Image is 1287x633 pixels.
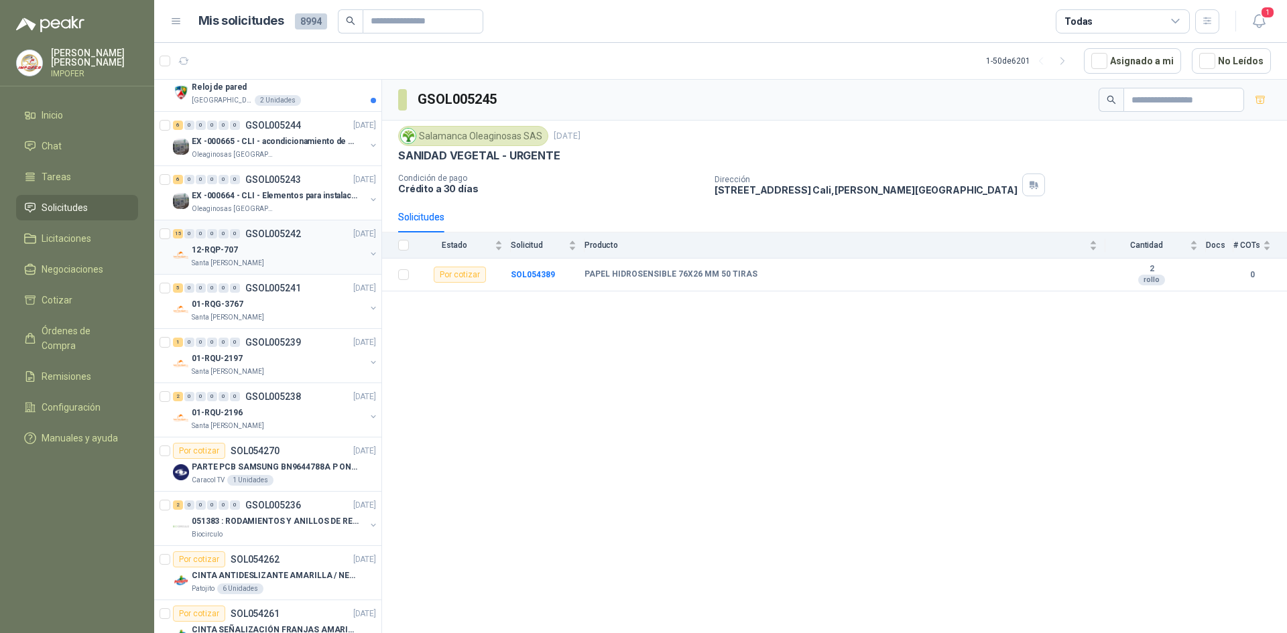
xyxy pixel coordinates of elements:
[398,183,704,194] p: Crédito a 30 días
[245,500,301,510] p: GSOL005236
[192,95,252,106] p: [GEOGRAPHIC_DATA][PERSON_NAME]
[192,149,276,160] p: Oleaginosas [GEOGRAPHIC_DATA][PERSON_NAME]
[173,171,379,214] a: 6 0 0 0 0 0 GSOL005243[DATE] Company LogoEX -000664 - CLI - Elementos para instalacion de cOleagi...
[173,334,379,377] a: 1 0 0 0 0 0 GSOL005239[DATE] Company Logo01-RQU-2197Santa [PERSON_NAME]
[173,175,183,184] div: 6
[184,392,194,401] div: 0
[245,338,301,347] p: GSOL005239
[192,135,359,148] p: EX -000665 - CLI - acondicionamiento de caja para
[192,366,264,377] p: Santa [PERSON_NAME]
[51,48,138,67] p: [PERSON_NAME] [PERSON_NAME]
[585,240,1087,250] span: Producto
[231,609,280,618] p: SOL054261
[173,280,379,323] a: 5 0 0 0 0 0 GSOL005241[DATE] Company Logo01-RQG-3767Santa [PERSON_NAME]
[353,173,376,186] p: [DATE]
[42,400,101,415] span: Configuración
[154,546,381,600] a: Por cotizarSOL054262[DATE] Company LogoCINTA ANTIDESLIZANTE AMARILLA / NEGRAPatojito6 Unidades
[196,392,206,401] div: 0
[173,389,379,431] a: 2 0 0 0 0 0 GSOL005238[DATE] Company Logo01-RQU-2196Santa [PERSON_NAME]
[42,431,118,445] span: Manuales y ayuda
[417,232,511,259] th: Estado
[255,95,301,106] div: 2 Unidades
[1105,240,1187,250] span: Cantidad
[173,84,189,100] img: Company Logo
[398,210,444,224] div: Solicitudes
[219,229,229,238] div: 0
[585,232,1105,259] th: Producto
[1138,275,1165,285] div: rollo
[230,500,240,510] div: 0
[16,226,138,251] a: Licitaciones
[173,500,183,510] div: 2
[16,102,138,128] a: Inicio
[245,229,301,238] p: GSOL005242
[245,283,301,293] p: GSOL005241
[173,301,189,318] img: Company Logo
[192,298,243,311] p: 01-RQG-3767
[245,392,301,401] p: GSOL005238
[42,108,63,123] span: Inicio
[230,392,240,401] div: 0
[217,583,263,594] div: 6 Unidades
[196,283,206,293] div: 0
[353,608,376,620] p: [DATE]
[353,553,376,566] p: [DATE]
[173,356,189,372] img: Company Logo
[42,262,103,277] span: Negociaciones
[173,247,189,263] img: Company Logo
[554,130,580,143] p: [DATE]
[207,338,217,347] div: 0
[42,169,71,184] span: Tareas
[184,338,194,347] div: 0
[173,283,183,293] div: 5
[192,569,359,582] p: CINTA ANTIDESLIZANTE AMARILLA / NEGRA
[715,175,1018,184] p: Dirección
[353,228,376,240] p: [DATE]
[434,267,486,283] div: Por cotizar
[184,229,194,238] div: 0
[353,445,376,458] p: [DATE]
[1233,269,1271,281] b: 0
[245,121,301,130] p: GSOL005244
[219,283,229,293] div: 0
[1233,240,1260,250] span: # COTs
[230,121,240,130] div: 0
[173,551,225,567] div: Por cotizar
[295,13,327,29] span: 8994
[219,500,229,510] div: 0
[585,269,757,280] b: PAPEL HIDROSENSIBLE 76X26 MM 50 TIRAS
[231,446,280,455] p: SOL054270
[1233,232,1287,259] th: # COTs
[192,461,359,474] p: PARTE PCB SAMSUNG BN9644788A P ONECONNE
[207,229,217,238] div: 0
[42,293,72,307] span: Cotizar
[51,70,138,78] p: IMPOFER
[16,257,138,282] a: Negociaciones
[230,338,240,347] div: 0
[511,240,566,250] span: Solicitud
[16,287,138,313] a: Cotizar
[353,391,376,403] p: [DATE]
[196,338,206,347] div: 0
[192,515,359,528] p: 051383 : RODAMIENTOS Y ANILLOS DE RETENCION RUEDAS
[1105,264,1198,275] b: 2
[154,437,381,492] a: Por cotizarSOL054270[DATE] Company LogoPARTE PCB SAMSUNG BN9644788A P ONECONNECaracol TV1 Unidades
[173,139,189,155] img: Company Logo
[353,119,376,132] p: [DATE]
[398,126,548,146] div: Salamanca Oleaginosas SAS
[173,518,189,535] img: Company Logo
[173,193,189,209] img: Company Logo
[198,11,284,31] h1: Mis solicitudes
[16,195,138,220] a: Solicitudes
[219,175,229,184] div: 0
[16,133,138,159] a: Chat
[173,338,183,347] div: 1
[16,364,138,389] a: Remisiones
[230,229,240,238] div: 0
[173,121,183,130] div: 6
[173,226,379,269] a: 15 0 0 0 0 0 GSOL005242[DATE] Company Logo12-RQP-707Santa [PERSON_NAME]
[219,121,229,130] div: 0
[16,395,138,420] a: Configuración
[192,190,359,202] p: EX -000664 - CLI - Elementos para instalacion de c
[192,407,243,419] p: 01-RQU-2196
